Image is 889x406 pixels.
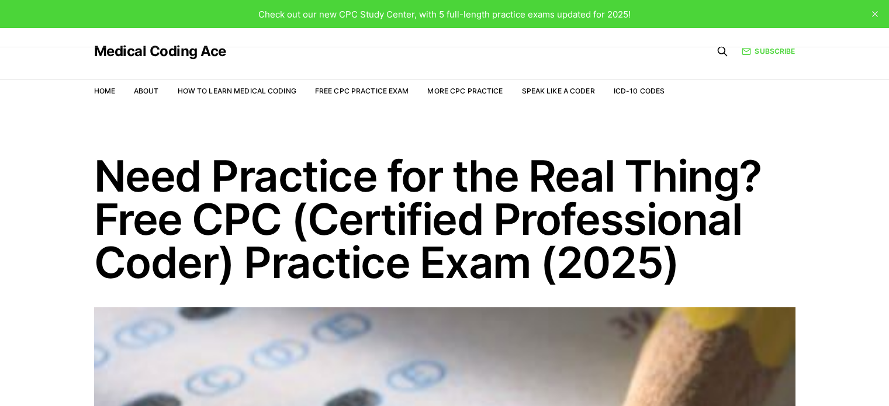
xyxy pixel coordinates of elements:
a: Speak Like a Coder [522,86,595,95]
a: Home [94,86,115,95]
a: How to Learn Medical Coding [178,86,296,95]
a: ICD-10 Codes [614,86,665,95]
span: Check out our new CPC Study Center, with 5 full-length practice exams updated for 2025! [258,9,631,20]
a: More CPC Practice [427,86,503,95]
a: Subscribe [742,46,795,57]
button: close [866,5,884,23]
iframe: portal-trigger [698,349,889,406]
a: Free CPC Practice Exam [315,86,409,95]
a: About [134,86,159,95]
h1: Need Practice for the Real Thing? Free CPC (Certified Professional Coder) Practice Exam (2025) [94,154,795,284]
a: Medical Coding Ace [94,44,226,58]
